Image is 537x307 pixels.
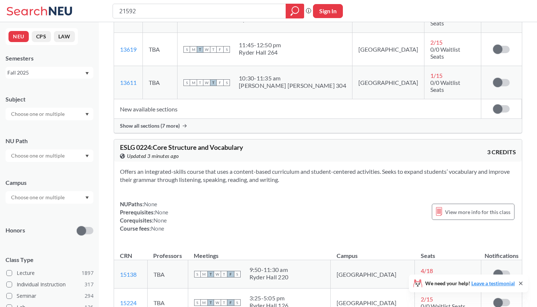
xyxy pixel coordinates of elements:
[190,46,197,53] span: M
[143,66,178,99] td: TBA
[223,79,230,86] span: S
[6,149,93,162] div: Dropdown arrow
[421,267,433,274] span: 4 / 18
[313,4,343,18] button: Sign In
[190,79,197,86] span: M
[445,207,510,217] span: View more info for this class
[207,271,214,277] span: T
[239,75,346,82] div: 10:30 - 11:35 am
[6,179,93,187] div: Campus
[217,46,223,53] span: F
[481,244,522,260] th: Notifications
[239,49,281,56] div: Ryder Hall 264
[118,5,280,17] input: Class, professor, course number, "phrase"
[430,46,460,60] span: 0/0 Waitlist Seats
[82,269,93,277] span: 1897
[154,217,167,224] span: None
[331,260,415,289] td: [GEOGRAPHIC_DATA]
[352,33,424,66] td: [GEOGRAPHIC_DATA]
[6,256,93,264] span: Class Type
[430,72,443,79] span: 1 / 15
[221,271,227,277] span: T
[194,271,201,277] span: S
[471,280,515,286] a: Leave a testimonial
[147,244,188,260] th: Professors
[85,196,89,199] svg: Dropdown arrow
[7,151,69,160] input: Choose one or multiple
[120,46,137,53] a: 13619
[203,79,210,86] span: W
[249,273,289,281] div: Ryder Hall 220
[331,244,415,260] th: Campus
[221,299,227,306] span: T
[207,299,214,306] span: T
[183,79,190,86] span: S
[7,193,69,202] input: Choose one or multiple
[120,200,168,232] div: NUPaths: Prerequisites: Corequisites: Course fees:
[217,79,223,86] span: F
[239,82,346,89] div: [PERSON_NAME] [PERSON_NAME] 304
[143,33,178,66] td: TBA
[183,46,190,53] span: S
[6,191,93,204] div: Dropdown arrow
[155,209,168,215] span: None
[290,6,299,16] svg: magnifying glass
[421,296,433,303] span: 2 / 15
[120,299,137,306] a: 15224
[6,137,93,145] div: NU Path
[6,226,25,235] p: Honors
[201,299,207,306] span: M
[6,54,93,62] div: Semesters
[120,252,132,260] div: CRN
[144,201,157,207] span: None
[32,31,51,42] button: CPS
[6,291,93,301] label: Seminar
[194,299,201,306] span: S
[151,225,164,232] span: None
[7,110,69,118] input: Choose one or multiple
[227,299,234,306] span: F
[430,79,460,93] span: 0/0 Waitlist Seats
[197,79,203,86] span: T
[239,41,281,49] div: 11:45 - 12:50 pm
[487,148,516,156] span: 3 CREDITS
[85,292,93,300] span: 294
[415,244,481,260] th: Seats
[214,299,221,306] span: W
[249,294,289,302] div: 3:25 - 5:05 pm
[197,46,203,53] span: T
[234,271,241,277] span: S
[85,72,89,75] svg: Dropdown arrow
[114,119,522,133] div: Show all sections (7 more)
[120,123,180,129] span: Show all sections (7 more)
[6,268,93,278] label: Lecture
[147,260,188,289] td: TBA
[210,46,217,53] span: T
[7,69,85,77] div: Fall 2025
[6,280,93,289] label: Individual Instruction
[8,31,29,42] button: NEU
[214,271,221,277] span: W
[85,280,93,289] span: 317
[188,244,331,260] th: Meetings
[6,95,93,103] div: Subject
[210,79,217,86] span: T
[249,266,289,273] div: 9:50 - 11:30 am
[6,108,93,120] div: Dropdown arrow
[223,46,230,53] span: S
[425,281,515,286] span: We need your help!
[421,274,465,281] span: 0/0 Waitlist Seats
[286,4,304,18] div: magnifying glass
[127,152,179,160] span: Updated 3 minutes ago
[430,39,443,46] span: 2 / 15
[54,31,75,42] button: LAW
[120,79,137,86] a: 13611
[201,271,207,277] span: M
[120,271,137,278] a: 15138
[85,113,89,116] svg: Dropdown arrow
[203,46,210,53] span: W
[114,99,481,119] td: New available sections
[85,155,89,158] svg: Dropdown arrow
[120,143,243,151] span: ESLG 0224 : Core Structure and Vocabulary
[234,299,241,306] span: S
